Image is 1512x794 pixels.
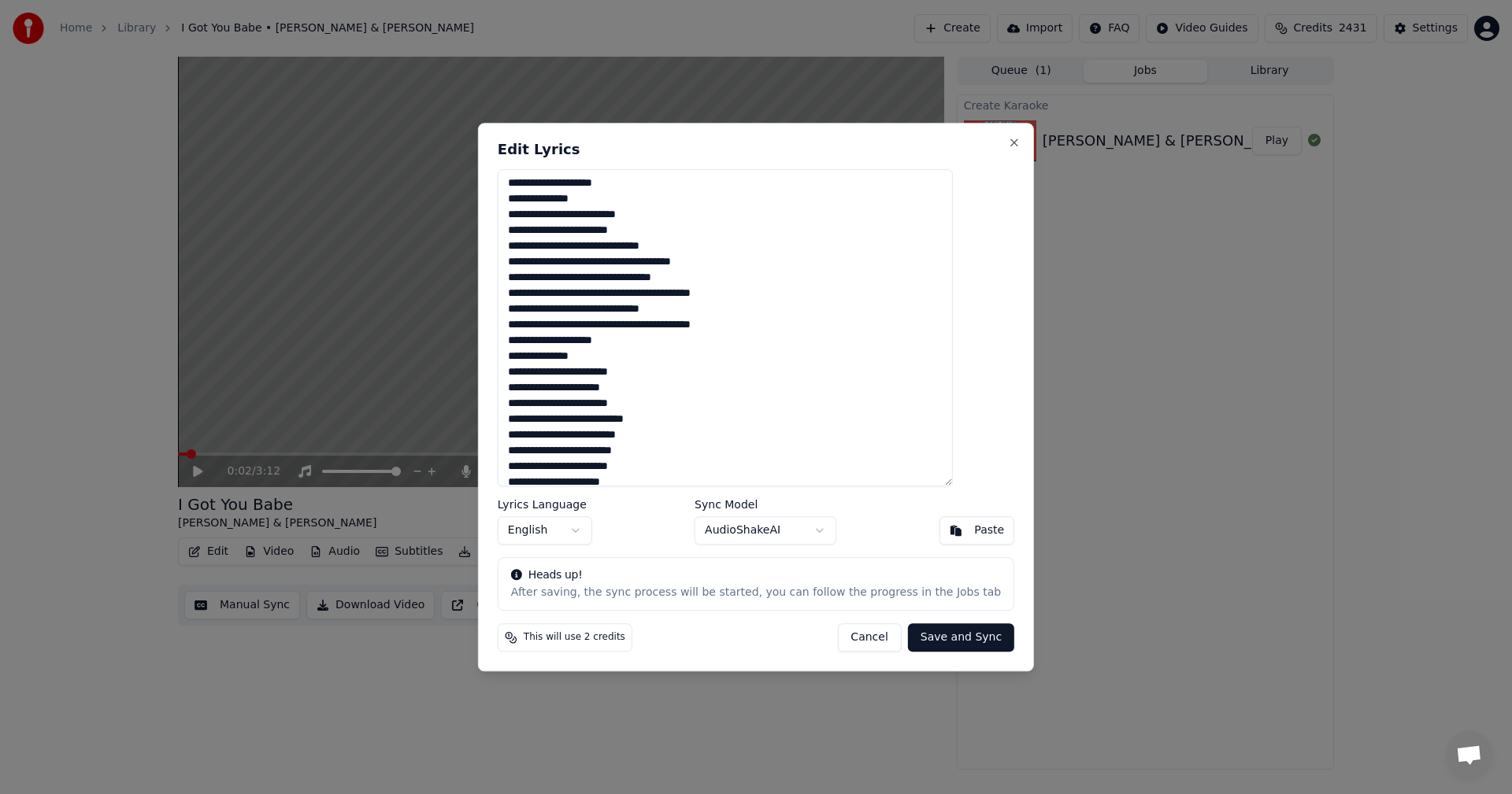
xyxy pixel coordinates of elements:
[498,499,592,510] label: Lyrics Language
[695,499,836,510] label: Sync Model
[939,516,1014,545] button: Paste
[837,623,901,652] button: Cancel
[511,567,1001,583] div: Heads up!
[511,585,1001,600] div: After saving, the sync process will be started, you can follow the progress in the Jobs tab
[974,523,1004,538] div: Paste
[498,142,1014,157] h2: Edit Lyrics
[908,623,1014,652] button: Save and Sync
[524,631,625,644] span: This will use 2 credits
